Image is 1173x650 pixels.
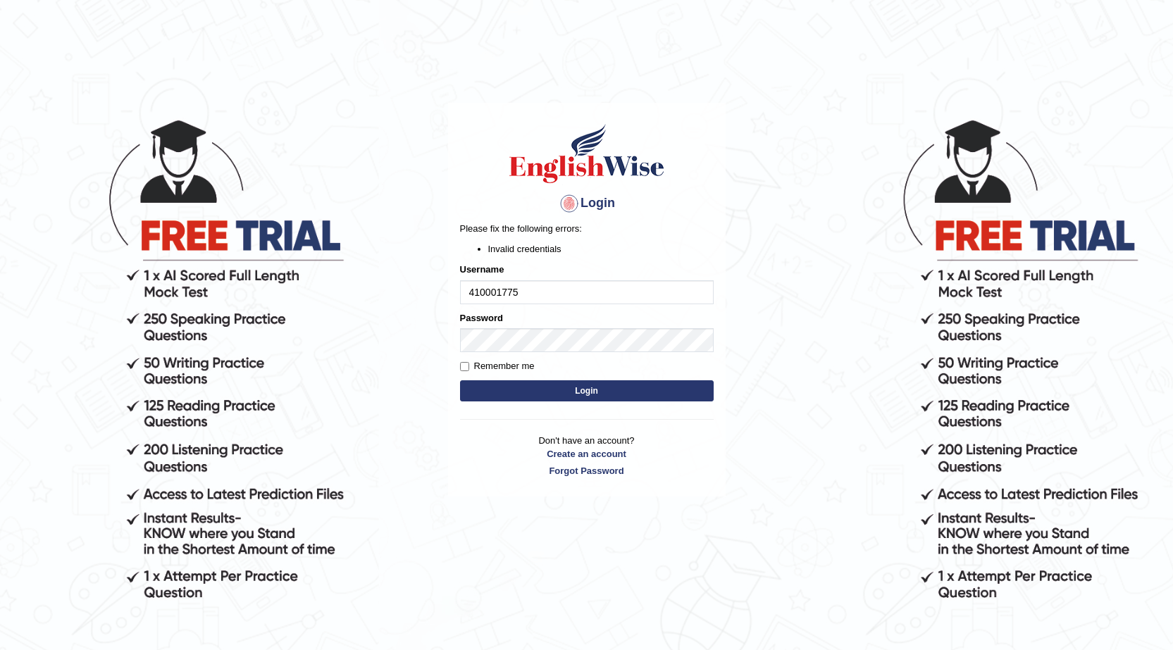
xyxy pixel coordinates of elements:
[460,192,714,215] h4: Login
[460,464,714,477] a: Forgot Password
[460,263,504,276] label: Username
[507,122,667,185] img: Logo of English Wise sign in for intelligent practice with AI
[488,242,714,256] li: Invalid credentials
[460,362,469,371] input: Remember me
[460,359,535,373] label: Remember me
[460,380,714,401] button: Login
[460,222,714,235] p: Please fix the following errors:
[460,434,714,477] p: Don't have an account?
[460,311,503,325] label: Password
[460,447,714,461] a: Create an account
